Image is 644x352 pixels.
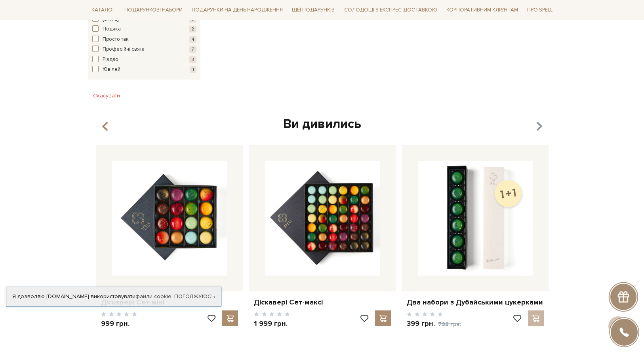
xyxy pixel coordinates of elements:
div: Я дозволяю [DOMAIN_NAME] використовувати [6,293,221,300]
button: Різдво 3 [92,56,196,64]
button: Просто так 4 [92,36,196,44]
span: Подяка [103,25,121,33]
span: Про Spell [524,4,556,16]
span: 3 [189,56,196,63]
span: 7 [189,46,196,53]
button: Професійні свята 7 [92,46,196,53]
a: Корпоративним клієнтам [443,3,521,17]
span: 2 [189,26,196,32]
a: Два набори з Дубайськими цукерками [407,298,544,307]
span: Каталог [88,4,118,16]
a: Погоджуюсь [174,293,215,300]
span: Ідеї подарунків [289,4,338,16]
span: Різдво [103,56,118,64]
button: Ювілей 1 [92,66,196,74]
p: 999 грн. [101,319,137,328]
span: 798 грн. [438,321,461,327]
a: Солодощі з експрес-доставкою [341,3,440,17]
a: файли cookie [135,293,171,300]
span: 4 [189,36,196,43]
button: Скасувати [88,89,125,102]
a: Діскавері Сет-максі [254,298,391,307]
span: Подарунки на День народження [189,4,286,16]
span: Подарункові набори [121,4,186,16]
div: Ви дивились [93,116,551,133]
span: Професійні свята [103,46,145,53]
span: 3 [189,16,196,23]
span: 1 [190,66,196,73]
p: 1 999 грн. [254,319,290,328]
button: Подяка 2 [92,25,196,33]
p: 399 грн. [407,319,461,329]
span: Ювілей [103,66,120,74]
span: Просто так [103,36,129,44]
